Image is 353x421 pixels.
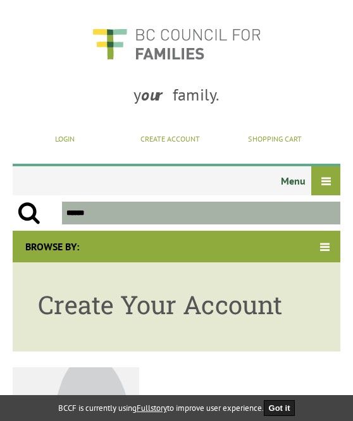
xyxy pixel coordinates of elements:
button: Got it [264,400,295,416]
h1: Create Your Account [38,288,315,321]
a: Create Account [140,134,200,143]
a: Fullstory [137,403,167,413]
span: Menu [13,170,340,195]
img: BC Council for FAMILIES [91,20,262,68]
input: Submit [13,202,46,224]
div: y family. [13,74,340,121]
div: Browse By: [13,231,92,262]
strong: our [141,84,173,105]
a: Shopping Cart [248,134,302,143]
a: Login [55,134,75,143]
